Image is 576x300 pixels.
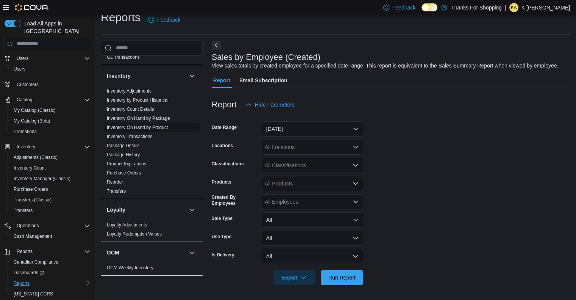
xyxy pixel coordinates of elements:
span: Customers [14,80,90,89]
span: Inventory Count [14,165,46,171]
span: Promotions [11,127,90,136]
div: Inventory [101,86,203,199]
h3: Report [212,100,237,109]
span: Transfers [14,207,33,214]
a: Inventory Manager (Classic) [11,174,73,183]
span: OCM Weekly Inventory [107,265,153,271]
img: Cova [15,4,49,11]
button: Promotions [8,126,93,137]
span: Inventory Count [11,163,90,173]
button: Loyalty [107,206,186,214]
span: Reports [14,247,90,256]
span: Feedback [157,16,180,24]
button: [US_STATE] CCRS [8,289,93,299]
span: Product Expirations [107,161,146,167]
button: Operations [2,220,93,231]
span: Dashboards [11,268,90,277]
button: Customers [2,79,93,90]
a: Cash Management [11,232,55,241]
span: Catalog [14,95,90,104]
label: Created By Employees [212,194,259,206]
span: Loyalty Redemption Values [107,231,162,237]
label: Is Delivery [212,252,234,258]
button: Purchase Orders [8,184,93,195]
span: Users [17,55,28,61]
a: Customers [14,80,42,89]
a: Loyalty Redemption Values [107,231,162,237]
a: Transfers (Classic) [11,195,55,204]
span: Transfers [107,188,126,194]
label: Date Range [212,124,239,130]
button: Reports [8,278,93,289]
a: Reorder [107,179,123,185]
button: Export [273,270,315,285]
span: [US_STATE] CCRS [14,291,53,297]
span: Reports [14,280,30,286]
button: Adjustments (Classic) [8,152,93,163]
button: Cash Management [8,231,93,242]
button: All [262,231,363,246]
a: Inventory On Hand by Package [107,116,170,121]
span: Loyalty Adjustments [107,222,147,228]
a: Inventory Count [11,163,49,173]
h3: OCM [107,249,119,256]
a: Feedback [145,12,183,27]
button: All [262,249,363,264]
span: Inventory Manager (Classic) [14,176,70,182]
span: GL Transactions [107,54,140,60]
span: Feedback [392,4,415,11]
a: Inventory On Hand by Product [107,125,168,130]
span: Transfers (Classic) [14,197,52,203]
button: My Catalog (Classic) [8,105,93,116]
span: Purchase Orders [14,186,48,192]
span: Inventory Manager (Classic) [11,174,90,183]
a: [US_STATE] CCRS [11,289,56,298]
label: Products [212,179,231,185]
span: Promotions [14,129,37,135]
div: K Atlee-Raymond [509,3,518,12]
span: Hide Parameters [255,101,295,108]
button: Reports [14,247,36,256]
button: My Catalog (Beta) [8,116,93,126]
button: Operations [14,221,42,230]
span: Adjustments (Classic) [11,153,90,162]
div: OCM [101,263,203,275]
button: Inventory [107,72,186,80]
span: Inventory Transactions [107,134,153,140]
span: Purchase Orders [107,170,141,176]
label: Sale Type [212,215,233,221]
span: Reports [11,279,90,288]
span: Load All Apps in [GEOGRAPHIC_DATA] [21,20,90,35]
span: Cash Management [14,233,52,239]
a: Users [11,64,28,74]
button: Transfers (Classic) [8,195,93,205]
span: My Catalog (Classic) [14,107,56,113]
button: Canadian Compliance [8,257,93,267]
a: Inventory Count Details [107,107,154,112]
button: Inventory [2,141,93,152]
button: Open list of options [353,162,359,168]
span: Operations [17,223,39,229]
span: Transfers [11,206,90,215]
p: K [PERSON_NAME] [521,3,570,12]
span: Dashboards [14,270,44,276]
a: Dashboards [8,267,93,278]
span: My Catalog (Beta) [14,118,50,124]
button: Hide Parameters [243,97,298,112]
span: Customers [17,82,39,88]
label: Use Type [212,234,231,240]
span: Inventory by Product Historical [107,97,169,103]
span: Operations [14,221,90,230]
a: Inventory Adjustments [107,88,151,94]
span: My Catalog (Beta) [11,116,90,126]
h3: Sales by Employee (Created) [212,53,320,62]
button: Inventory [14,142,38,151]
span: Report [213,73,230,88]
span: Canadian Compliance [14,259,58,265]
span: Purchase Orders [11,185,90,194]
span: Package Details [107,143,140,149]
label: Classifications [212,161,244,167]
div: View sales totals by created employee for a specified date range. This report is equivalent to th... [212,62,558,70]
